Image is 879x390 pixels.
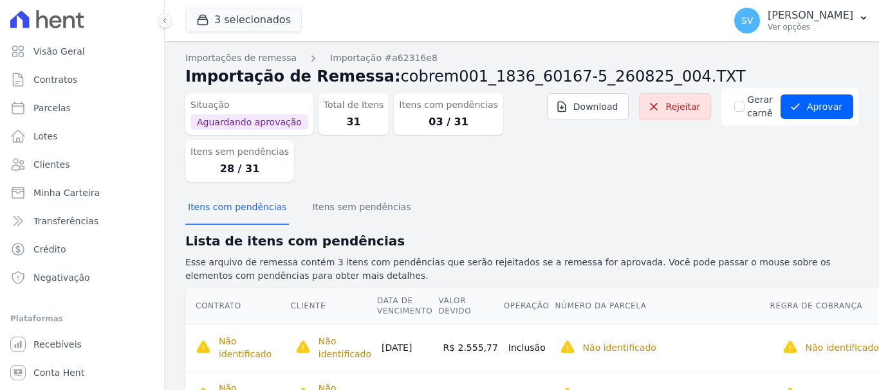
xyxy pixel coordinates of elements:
[5,208,159,234] a: Transferências
[185,51,297,65] a: Importações de remessa
[5,152,159,177] a: Clientes
[438,324,503,371] td: R$ 2.555,77
[185,191,289,225] button: Itens com pendências
[190,161,289,177] dd: 28 / 31
[503,324,555,371] td: Inclusão
[806,341,879,354] p: Não identificado
[185,8,302,32] button: 3 selecionados
[399,114,497,130] dd: 03 / 31
[185,256,858,283] p: Esse arquivo de remessa contém 3 itens com pendências que serão rejeitados se a remessa for aprov...
[33,158,69,171] span: Clientes
[330,51,438,65] a: Importação #a62316e8
[401,67,746,85] span: cobrem001_1836_60167-5_260825_004.TXT
[724,3,879,39] button: SV [PERSON_NAME] Ver opções
[185,231,858,251] h2: Lista de itens com pendências
[555,288,770,324] th: Número da Parcela
[639,93,711,120] a: Rejeitar
[438,288,503,324] th: Valor devido
[324,114,384,130] dd: 31
[33,186,100,199] span: Minha Carteira
[324,98,384,112] dt: Total de Itens
[5,236,159,262] a: Crédito
[5,180,159,206] a: Minha Carteira
[33,243,66,256] span: Crédito
[190,114,308,130] span: Aguardando aprovação
[768,9,853,22] p: [PERSON_NAME]
[185,51,858,65] nav: Breadcrumb
[319,335,371,360] p: Não identificado
[5,123,159,149] a: Lotes
[376,288,438,324] th: Data de Vencimento
[399,98,497,112] dt: Itens com pendências
[5,265,159,290] a: Negativação
[33,215,98,227] span: Transferências
[290,288,376,324] th: Cliente
[33,73,77,86] span: Contratos
[5,39,159,64] a: Visão Geral
[33,102,71,114] span: Parcelas
[190,98,308,112] dt: Situação
[547,93,629,120] a: Download
[583,341,656,354] p: Não identificado
[33,45,85,58] span: Visão Geral
[741,16,753,25] span: SV
[219,335,285,360] p: Não identificado
[33,338,82,351] span: Recebíveis
[5,360,159,386] a: Conta Hent
[5,95,159,121] a: Parcelas
[747,93,773,120] label: Gerar carnê
[33,271,90,284] span: Negativação
[10,311,154,326] div: Plataformas
[768,22,853,32] p: Ver opções
[185,65,858,88] h2: Importação de Remessa:
[376,324,438,371] td: [DATE]
[5,67,159,93] a: Contratos
[781,94,853,119] button: Aprovar
[503,288,555,324] th: Operação
[185,288,290,324] th: Contrato
[33,130,58,143] span: Lotes
[5,332,159,357] a: Recebíveis
[190,145,289,159] dt: Itens sem pendências
[310,191,413,225] button: Itens sem pendências
[33,366,84,379] span: Conta Hent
